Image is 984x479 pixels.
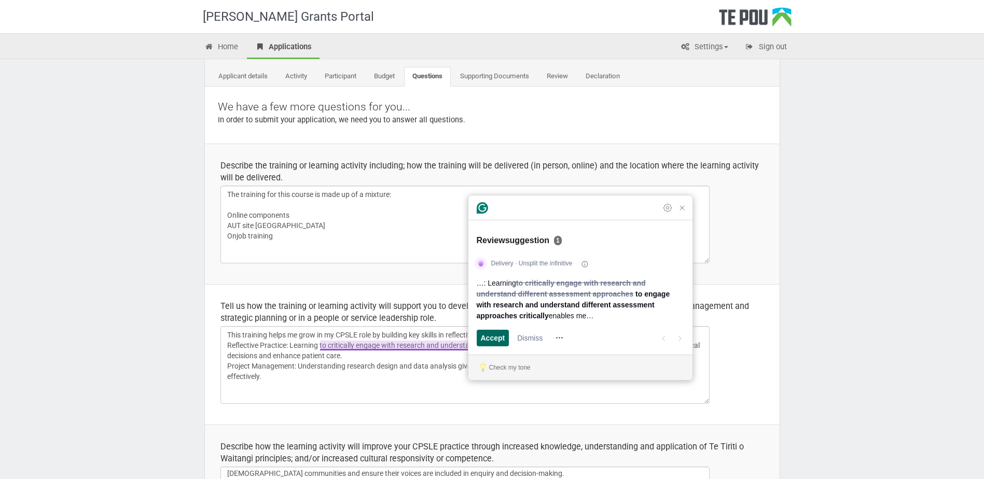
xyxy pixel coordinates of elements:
[538,67,576,87] a: Review
[316,67,365,87] a: Participant
[218,115,767,125] p: In order to submit your application, we need you to answer all questions.
[220,160,764,184] div: Describe the training or learning activity including; how the training will be delivered (in pers...
[577,67,628,87] a: Declaration
[247,36,320,59] a: Applications
[737,36,795,59] a: Sign out
[218,100,767,115] p: We have a few more questions for you...
[210,67,276,87] a: Applicant details
[220,441,764,464] div: Describe how the learning activity will improve your CPSLE practice through increased knowledge, ...
[404,67,451,87] a: Questions
[277,67,315,87] a: Activity
[220,326,710,404] textarea: To enrich screen reader interactions, please activate Accessibility in Grammarly extension settings
[220,300,764,324] div: Tell us how the training or learning activity will support you to develop in your CPSLE role/care...
[197,36,246,59] a: Home
[673,36,736,59] a: Settings
[366,67,403,87] a: Budget
[220,186,710,263] textarea: The training for this course is made up of a mixture: Online components AUT site [GEOGRAPHIC_DATA...
[719,7,792,33] div: Te Pou Logo
[452,67,537,87] a: Supporting Documents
